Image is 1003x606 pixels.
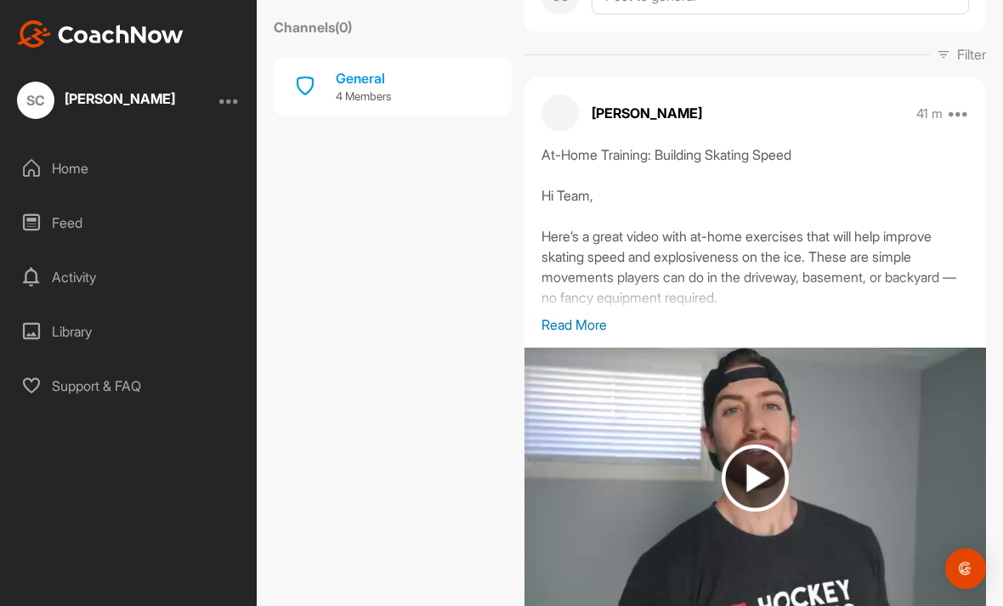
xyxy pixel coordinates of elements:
div: [PERSON_NAME] [65,92,175,105]
img: CoachNow [17,20,184,48]
div: General [336,68,391,88]
p: Filter [957,44,986,65]
div: Support & FAQ [9,365,249,407]
div: At-Home Training: Building Skating Speed Hi Team, Here’s a great video with at-home exercises tha... [541,144,969,314]
img: play [722,445,789,512]
p: [PERSON_NAME] [592,103,702,123]
p: 41 m [916,105,943,122]
p: 4 Members [336,88,391,105]
label: Channels ( 0 ) [274,17,352,37]
div: Activity [9,256,249,298]
div: Open Intercom Messenger [945,548,986,589]
div: Library [9,310,249,353]
div: Home [9,147,249,190]
div: Feed [9,201,249,244]
div: SC [17,82,54,119]
p: Read More [541,314,969,335]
